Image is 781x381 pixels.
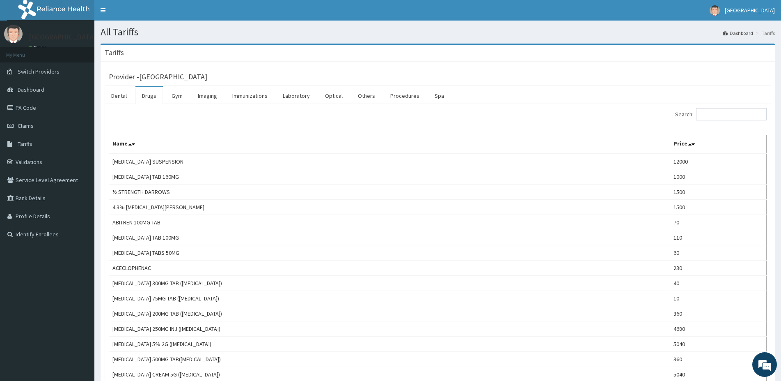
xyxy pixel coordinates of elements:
[670,215,766,230] td: 70
[135,87,163,104] a: Drugs
[226,87,274,104] a: Immunizations
[670,276,766,291] td: 40
[109,337,670,352] td: [MEDICAL_DATA] 5% 2G ([MEDICAL_DATA])
[43,46,138,57] div: Chat with us now
[723,30,753,37] a: Dashboard
[384,87,426,104] a: Procedures
[109,215,670,230] td: ABITREN 100MG TAB
[18,68,60,75] span: Switch Providers
[105,49,124,56] h3: Tariffs
[670,291,766,306] td: 10
[101,27,775,37] h1: All Tariffs
[670,306,766,321] td: 360
[109,169,670,185] td: [MEDICAL_DATA] TAB 160MG
[670,245,766,261] td: 60
[105,87,133,104] a: Dental
[276,87,316,104] a: Laboratory
[4,25,23,43] img: User Image
[428,87,451,104] a: Spa
[165,87,189,104] a: Gym
[18,122,34,129] span: Claims
[725,7,775,14] span: [GEOGRAPHIC_DATA]
[109,135,670,154] th: Name
[29,33,96,41] p: [GEOGRAPHIC_DATA]
[15,41,33,62] img: d_794563401_company_1708531726252_794563401
[109,261,670,276] td: ACECLOPHENAC
[4,224,156,253] textarea: Type your message and hit 'Enter'
[109,73,207,81] h3: Provider - [GEOGRAPHIC_DATA]
[29,45,48,51] a: Online
[18,140,32,148] span: Tariffs
[109,321,670,337] td: [MEDICAL_DATA] 250MG INJ ([MEDICAL_DATA])
[109,154,670,169] td: [MEDICAL_DATA] SUSPENSION
[670,154,766,169] td: 12000
[191,87,224,104] a: Imaging
[670,135,766,154] th: Price
[109,306,670,321] td: [MEDICAL_DATA] 200MG TAB ([MEDICAL_DATA])
[109,352,670,367] td: [MEDICAL_DATA] 500MG TAB([MEDICAL_DATA])
[18,86,44,93] span: Dashboard
[710,5,720,16] img: User Image
[670,321,766,337] td: 4680
[696,108,767,120] input: Search:
[109,185,670,200] td: ½ STRENGTH DARROWS
[670,352,766,367] td: 360
[675,108,767,120] label: Search:
[670,230,766,245] td: 110
[670,337,766,352] td: 5040
[109,245,670,261] td: [MEDICAL_DATA] TABS 50MG
[754,30,775,37] li: Tariffs
[109,200,670,215] td: 4.3% [MEDICAL_DATA][PERSON_NAME]
[48,104,113,187] span: We're online!
[135,4,154,24] div: Minimize live chat window
[351,87,382,104] a: Others
[670,261,766,276] td: 230
[670,185,766,200] td: 1500
[109,230,670,245] td: [MEDICAL_DATA] TAB 100MG
[109,276,670,291] td: [MEDICAL_DATA] 300MG TAB ([MEDICAL_DATA])
[670,200,766,215] td: 1500
[670,169,766,185] td: 1000
[109,291,670,306] td: [MEDICAL_DATA] 75MG TAB ([MEDICAL_DATA])
[318,87,349,104] a: Optical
